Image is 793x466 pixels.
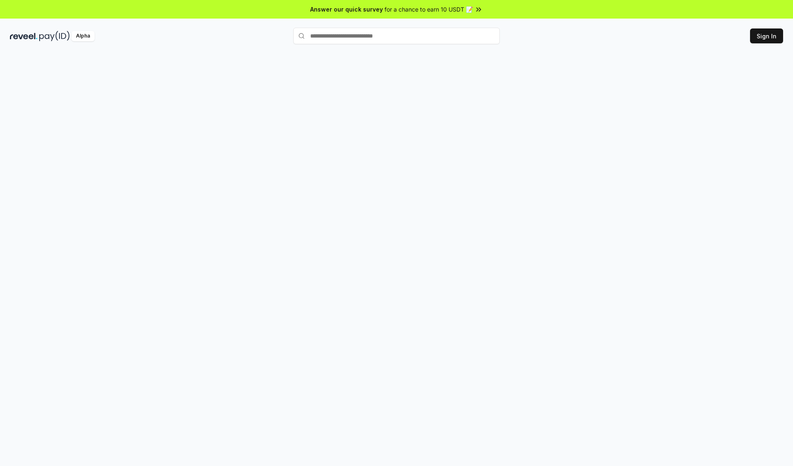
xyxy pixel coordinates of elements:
img: reveel_dark [10,31,38,41]
button: Sign In [750,28,783,43]
img: pay_id [39,31,70,41]
span: Answer our quick survey [310,5,383,14]
div: Alpha [71,31,95,41]
span: for a chance to earn 10 USDT 📝 [385,5,473,14]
